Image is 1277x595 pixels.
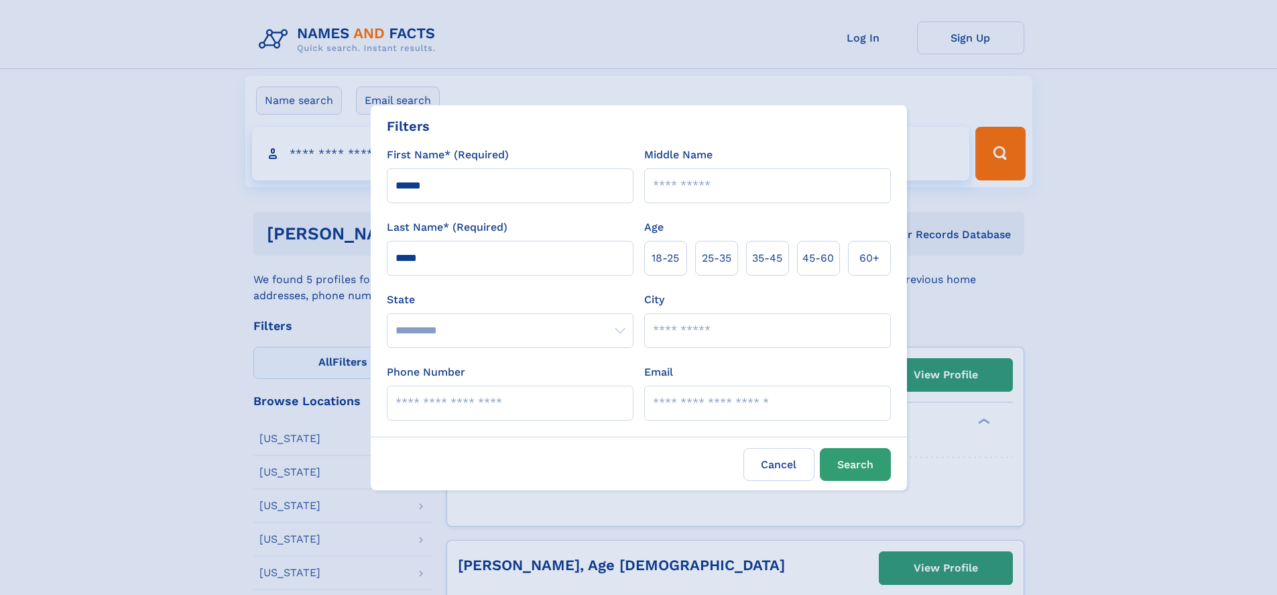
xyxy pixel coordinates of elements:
div: Filters [387,116,430,136]
span: 18‑25 [652,250,679,266]
span: 35‑45 [752,250,782,266]
span: 25‑35 [702,250,731,266]
label: State [387,292,633,308]
label: Email [644,364,673,380]
label: Middle Name [644,147,713,163]
label: First Name* (Required) [387,147,509,163]
span: 45‑60 [802,250,834,266]
label: Phone Number [387,364,465,380]
label: City [644,292,664,308]
label: Cancel [743,448,814,481]
span: 60+ [859,250,879,266]
label: Last Name* (Required) [387,219,507,235]
button: Search [820,448,891,481]
label: Age [644,219,664,235]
